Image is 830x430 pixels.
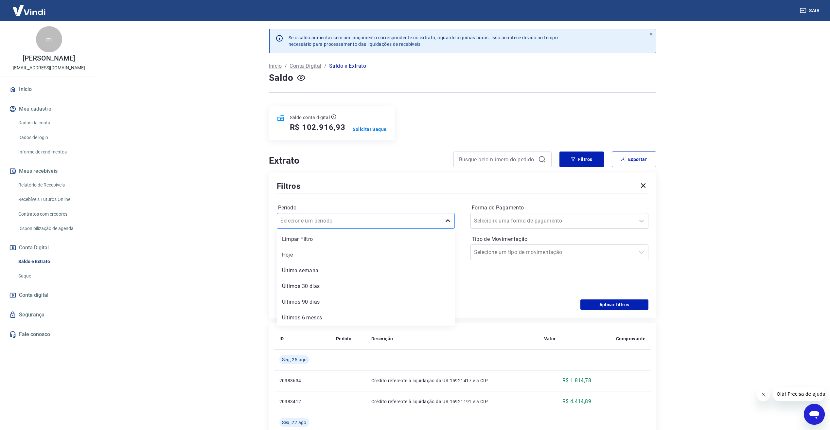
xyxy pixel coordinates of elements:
span: Seg, 25 ago [282,356,307,363]
label: Forma de Pagamento [472,204,647,212]
h5: R$ 102.916,93 [290,122,345,133]
p: Pedido [336,335,351,342]
span: Conta digital [19,291,48,300]
a: Contratos com credores [16,207,90,221]
div: m [36,26,62,52]
h4: Saldo [269,71,293,84]
a: Informe de rendimentos [16,145,90,159]
div: Últimos 30 dias [277,280,455,293]
a: Fale conosco [8,327,90,342]
input: Busque pelo número do pedido [459,154,536,164]
iframe: Fechar mensagem [757,388,770,401]
div: Limpar Filtro [277,233,455,246]
a: Solicitar Saque [353,126,387,133]
p: [PERSON_NAME] [23,55,75,62]
p: Valor [544,335,556,342]
button: Meu cadastro [8,102,90,116]
p: Crédito referente à liquidação da UR 15921417 via CIP [371,377,534,384]
img: Vindi [8,0,50,20]
iframe: Botão para abrir a janela de mensagens [804,404,825,425]
label: Período [278,204,453,212]
a: Disponibilização de agenda [16,222,90,235]
a: Saque [16,269,90,283]
span: Olá! Precisa de ajuda? [4,5,55,10]
p: / [285,62,287,70]
a: Relatório de Recebíveis [16,178,90,192]
p: / [324,62,327,70]
a: Conta digital [8,288,90,302]
button: Meus recebíveis [8,164,90,178]
button: Filtros [559,152,604,167]
button: Conta Digital [8,241,90,255]
a: Segurança [8,308,90,322]
p: Crédito referente à liquidação da UR 15921191 via CIP [371,398,534,405]
button: Aplicar filtros [580,299,648,310]
a: Conta Digital [290,62,321,70]
label: Tipo de Movimentação [472,235,647,243]
p: Se o saldo aumentar sem um lançamento correspondente no extrato, aguarde algumas horas. Isso acon... [289,34,558,47]
a: Dados de login [16,131,90,144]
a: Início [8,82,90,97]
iframe: Mensagem da empresa [773,387,825,401]
h5: Filtros [277,181,301,191]
p: Saldo e Extrato [329,62,366,70]
p: Saldo conta digital [290,114,330,121]
a: Recebíveis Futuros Online [16,193,90,206]
p: R$ 1.814,78 [562,377,591,385]
div: Últimos 6 meses [277,311,455,324]
button: Sair [799,5,822,17]
div: Última semana [277,264,455,277]
p: [EMAIL_ADDRESS][DOMAIN_NAME] [13,64,85,71]
div: Hoje [277,248,455,261]
p: Comprovante [616,335,645,342]
p: 20383412 [279,398,326,405]
a: Início [269,62,282,70]
p: R$ 4.414,89 [562,398,591,405]
button: Exportar [612,152,656,167]
a: Dados da conta [16,116,90,130]
h4: Extrato [269,154,446,167]
div: Últimos 90 dias [277,296,455,309]
a: Saldo e Extrato [16,255,90,268]
p: 20383634 [279,377,326,384]
span: Sex, 22 ago [282,419,307,426]
p: Descrição [371,335,393,342]
p: ID [279,335,284,342]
